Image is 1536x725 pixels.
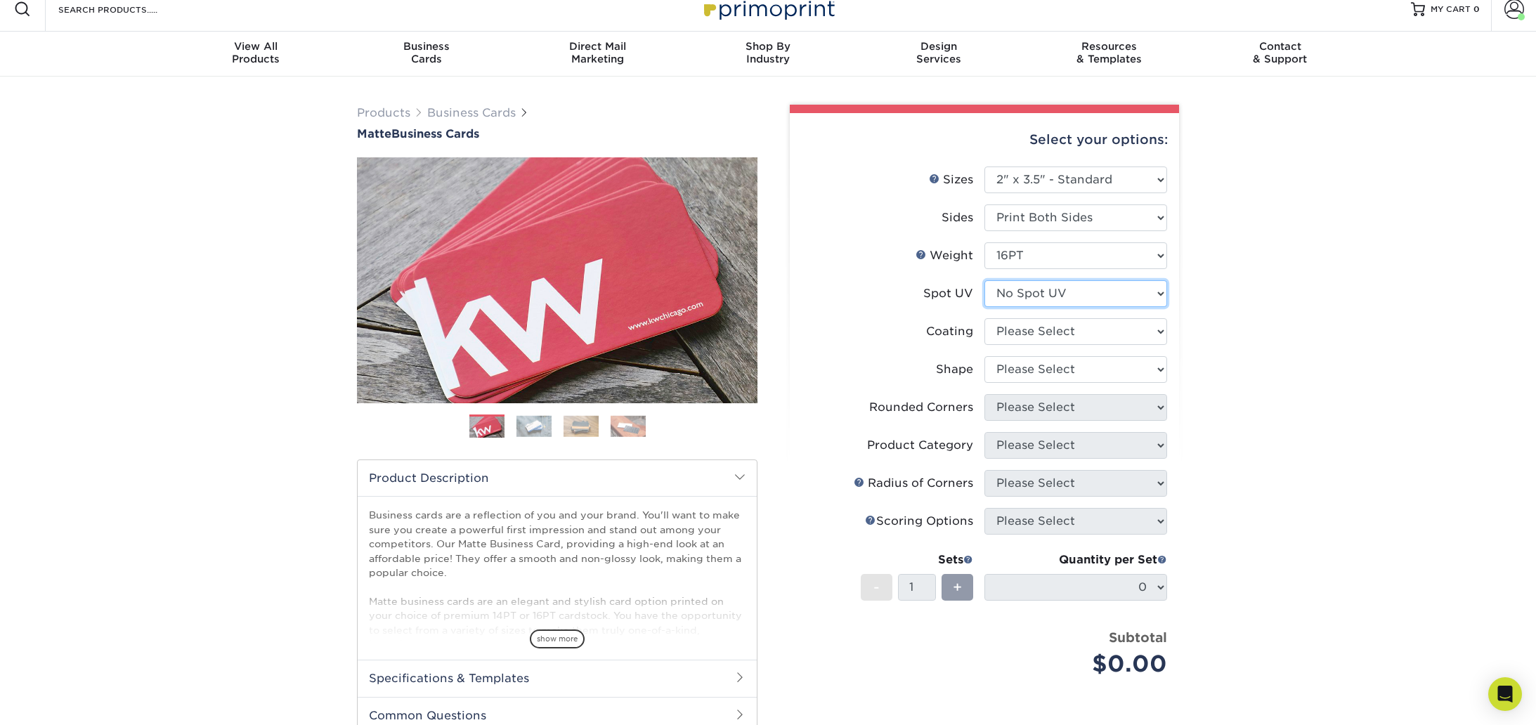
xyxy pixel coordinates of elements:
[683,32,854,77] a: Shop ByIndustry
[683,40,854,65] div: Industry
[953,577,962,598] span: +
[357,80,757,481] img: Matte 01
[155,83,237,92] div: Keywords by Traffic
[867,437,973,454] div: Product Category
[683,40,854,53] span: Shop By
[984,551,1167,568] div: Quantity per Set
[512,40,683,53] span: Direct Mail
[357,127,391,141] span: Matte
[873,577,880,598] span: -
[1488,677,1522,711] div: Open Intercom Messenger
[853,40,1024,65] div: Services
[4,682,119,720] iframe: Google Customer Reviews
[611,415,646,437] img: Business Cards 04
[358,460,757,496] h2: Product Description
[936,361,973,378] div: Shape
[358,660,757,696] h2: Specifications & Templates
[171,32,341,77] a: View AllProducts
[57,1,194,18] input: SEARCH PRODUCTS.....
[53,83,126,92] div: Domain Overview
[1195,40,1365,65] div: & Support
[1195,40,1365,53] span: Contact
[853,32,1024,77] a: DesignServices
[341,32,512,77] a: BusinessCards
[171,40,341,53] span: View All
[942,209,973,226] div: Sides
[916,247,973,264] div: Weight
[357,127,757,141] h1: Business Cards
[926,323,973,340] div: Coating
[923,285,973,302] div: Spot UV
[1431,4,1471,15] span: MY CART
[341,40,512,53] span: Business
[37,37,155,48] div: Domain: [DOMAIN_NAME]
[1109,629,1167,645] strong: Subtotal
[140,81,151,93] img: tab_keywords_by_traffic_grey.svg
[995,647,1167,681] div: $0.00
[929,171,973,188] div: Sizes
[1473,4,1480,14] span: 0
[171,40,341,65] div: Products
[512,40,683,65] div: Marketing
[512,32,683,77] a: Direct MailMarketing
[861,551,973,568] div: Sets
[564,415,599,437] img: Business Cards 03
[516,415,552,437] img: Business Cards 02
[1024,40,1195,53] span: Resources
[38,81,49,93] img: tab_domain_overview_orange.svg
[369,508,746,708] p: Business cards are a reflection of you and your brand. You'll want to make sure you create a powe...
[469,410,505,445] img: Business Cards 01
[1024,40,1195,65] div: & Templates
[427,106,516,119] a: Business Cards
[1024,32,1195,77] a: Resources& Templates
[357,106,410,119] a: Products
[1195,32,1365,77] a: Contact& Support
[865,513,973,530] div: Scoring Options
[357,127,757,141] a: MatteBusiness Cards
[853,40,1024,53] span: Design
[341,40,512,65] div: Cards
[869,399,973,416] div: Rounded Corners
[854,475,973,492] div: Radius of Corners
[801,113,1168,166] div: Select your options:
[22,37,34,48] img: website_grey.svg
[530,629,585,648] span: show more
